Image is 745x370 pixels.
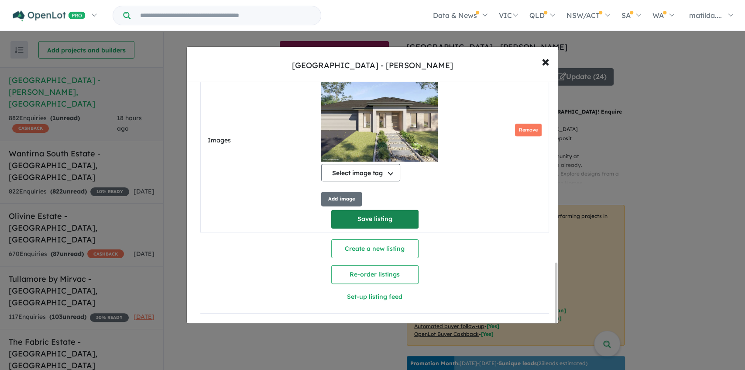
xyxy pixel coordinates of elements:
[321,75,438,162] img: ANfKnkliUAVdAAAAAElFTkSuQmCC
[331,239,419,258] button: Create a new listing
[515,124,542,136] button: Remove
[542,52,549,70] span: ×
[321,192,362,206] button: Add image
[321,164,400,181] button: Select image tag
[331,210,419,228] button: Save listing
[288,287,462,306] button: Set-up listing feed
[13,10,86,21] img: Openlot PRO Logo White
[208,135,318,146] label: Images
[132,6,319,25] input: Try estate name, suburb, builder or developer
[689,11,722,20] span: matilda....
[331,265,419,284] button: Re-order listings
[292,60,453,71] div: [GEOGRAPHIC_DATA] - [PERSON_NAME]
